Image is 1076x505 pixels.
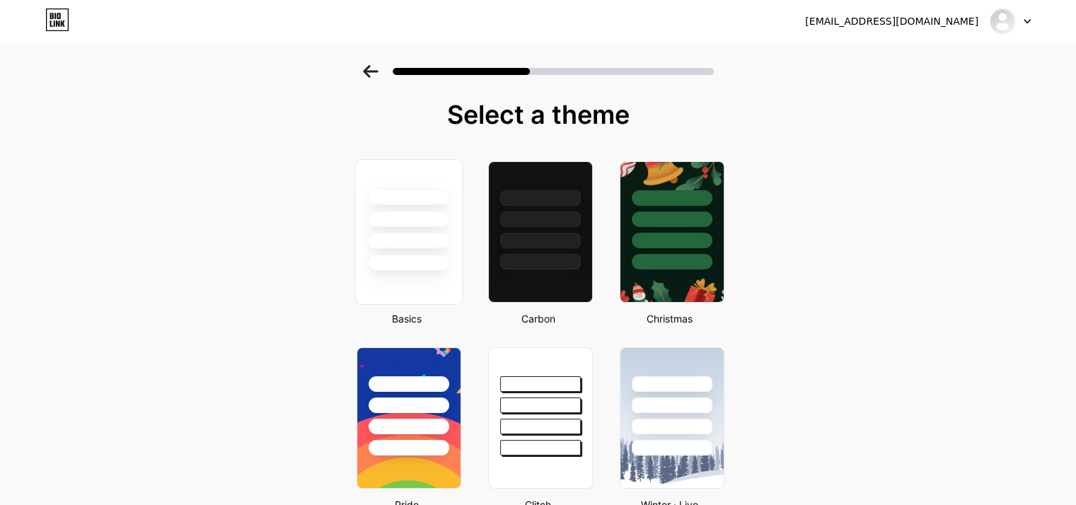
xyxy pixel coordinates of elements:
[484,311,593,326] div: Carbon
[351,100,726,129] div: Select a theme
[805,14,978,29] div: [EMAIL_ADDRESS][DOMAIN_NAME]
[615,311,724,326] div: Christmas
[352,311,461,326] div: Basics
[989,8,1016,35] img: HandyHue App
